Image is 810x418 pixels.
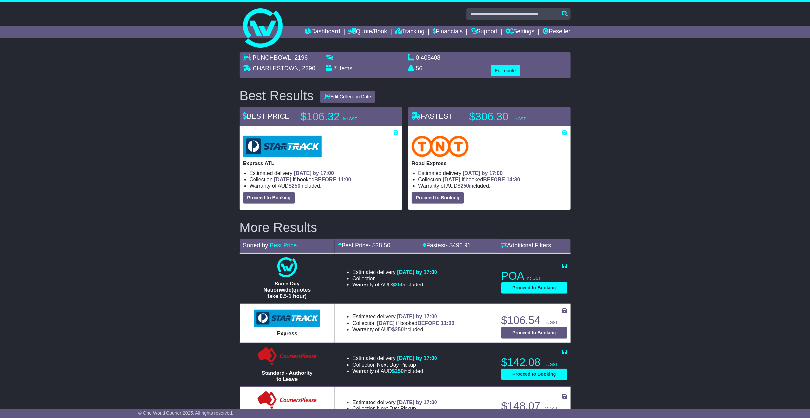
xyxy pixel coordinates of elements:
[274,177,291,182] span: [DATE]
[397,314,437,319] span: [DATE] by 17:00
[339,65,353,72] span: items
[256,391,318,410] img: Couriers Please: Standard - Signature Required
[397,400,437,405] span: [DATE] by 17:00
[250,183,399,189] li: Warranty of AUD included.
[369,242,390,249] span: - $
[289,183,301,189] span: $
[501,314,567,327] p: $106.54
[416,54,441,61] span: 0.408408
[392,282,404,287] span: $
[397,355,437,361] span: [DATE] by 17:00
[543,26,570,38] a: Reseller
[395,26,424,38] a: Tracking
[433,26,463,38] a: Financials
[352,269,437,275] li: Estimated delivery
[254,310,320,327] img: StarTrack: Express
[397,269,437,275] span: [DATE] by 17:00
[240,220,571,235] h2: More Results
[512,117,526,121] span: inc GST
[418,176,567,183] li: Collection
[301,110,383,123] p: $106.32
[377,362,416,368] span: Next Day Pickup
[299,65,315,72] span: , 2290
[243,160,399,166] p: Express ATL
[412,160,567,166] p: Road Express
[418,170,567,176] li: Estimated delivery
[423,242,471,249] a: Fastest- $496.91
[527,276,541,281] span: inc GST
[501,400,567,413] p: $148.07
[253,65,299,72] span: CHARLESTOWN
[416,65,423,72] span: 56
[412,112,453,120] span: FASTEST
[338,242,390,249] a: Best Price- $38.50
[243,242,268,249] span: Sorted by
[352,282,437,288] li: Warranty of AUD included.
[377,320,454,326] span: if booked
[274,177,351,182] span: if booked
[352,399,437,405] li: Estimated delivery
[277,331,297,336] span: Express
[501,356,567,369] p: $142.08
[446,242,471,249] span: - $
[243,112,290,120] span: BEST PRICE
[507,177,520,182] span: 14:30
[262,370,313,382] span: Standard - Authority to Leave
[243,136,322,157] img: StarTrack: Express ATL
[501,269,567,283] p: POA
[395,368,404,374] span: 250
[291,54,308,61] span: , 2196
[441,320,455,326] span: 11:00
[256,347,318,367] img: Couriers Please: Standard - Authority to Leave
[263,281,311,299] span: Same Day Nationwide(quotes take 0.5-1 hour)
[352,368,437,374] li: Warranty of AUD included.
[458,183,469,189] span: $
[250,176,399,183] li: Collection
[138,410,234,416] span: © One World Courier 2025. All rights reserved.
[392,327,404,332] span: $
[418,183,567,189] li: Warranty of AUD included.
[270,242,297,249] a: Best Price
[305,26,340,38] a: Dashboard
[506,26,535,38] a: Settings
[334,65,337,72] span: 7
[395,327,404,332] span: 250
[292,183,301,189] span: 250
[348,26,387,38] a: Quote/Book
[501,327,567,339] button: Proceed to Booking
[412,136,469,157] img: TNT Domestic: Road Express
[412,192,464,204] button: Proceed to Booking
[315,177,337,182] span: BEFORE
[236,88,317,103] div: Best Results
[320,91,375,103] button: Edit Collection Date
[277,257,297,277] img: One World Courier: Same Day Nationwide(quotes take 0.5-1 hour)
[544,362,558,367] span: inc GST
[352,275,437,282] li: Collection
[471,26,497,38] a: Support
[375,242,390,249] span: 38.50
[501,369,567,380] button: Proceed to Booking
[483,177,505,182] span: BEFORE
[294,170,334,176] span: [DATE] by 17:00
[352,405,437,412] li: Collection
[544,320,558,325] span: inc GST
[352,326,454,333] li: Warranty of AUD included.
[352,355,437,361] li: Estimated delivery
[491,65,520,76] button: Edit quote
[501,282,567,294] button: Proceed to Booking
[501,242,551,249] a: Additional Filters
[443,177,460,182] span: [DATE]
[395,282,404,287] span: 250
[343,117,357,121] span: inc GST
[544,406,558,411] span: inc GST
[250,170,399,176] li: Estimated delivery
[377,406,416,411] span: Next Day Pickup
[463,170,503,176] span: [DATE] by 17:00
[253,54,291,61] span: PUNCHBOWL
[461,183,469,189] span: 250
[453,242,471,249] span: 496.91
[469,110,552,123] p: $306.30
[243,192,295,204] button: Proceed to Booking
[352,362,437,368] li: Collection
[417,320,439,326] span: BEFORE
